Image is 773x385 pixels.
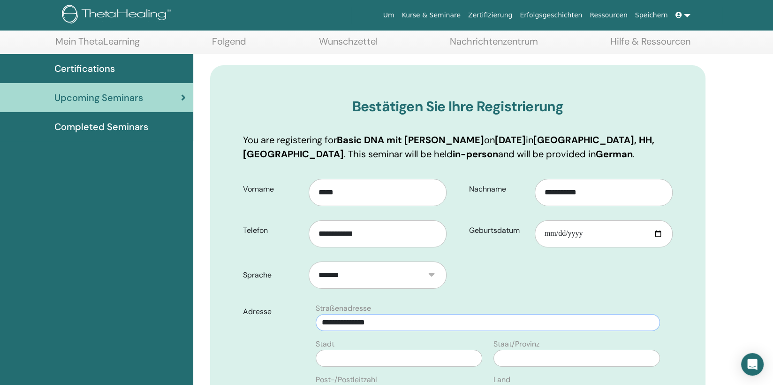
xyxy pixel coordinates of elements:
label: Stadt [316,339,334,350]
a: Erfolgsgeschichten [516,7,586,24]
label: Geburtsdatum [462,222,535,239]
a: Zertifizierung [464,7,516,24]
b: German [596,148,633,160]
img: logo.png [62,5,174,26]
label: Nachname [462,180,535,198]
a: Speichern [631,7,672,24]
a: Wunschzettel [319,36,378,54]
label: Vorname [236,180,309,198]
b: Basic DNA mit [PERSON_NAME] [337,134,484,146]
a: Kurse & Seminare [398,7,464,24]
a: Ressourcen [586,7,631,24]
div: Open Intercom Messenger [741,353,764,376]
b: in-person [453,148,498,160]
h3: Bestätigen Sie Ihre Registrierung [243,98,673,115]
label: Sprache [236,266,309,284]
a: Mein ThetaLearning [55,36,140,54]
span: Certifications [54,62,115,76]
label: Straßenadresse [316,303,371,314]
a: Um [379,7,398,24]
p: You are registering for on in . This seminar will be held and will be provided in . [243,133,673,161]
label: Telefon [236,222,309,239]
a: Nachrichtenzentrum [450,36,538,54]
span: Upcoming Seminars [54,91,143,105]
a: Folgend [212,36,246,54]
a: Hilfe & Ressourcen [610,36,690,54]
label: Staat/Provinz [493,339,539,350]
span: Completed Seminars [54,120,148,134]
label: Adresse [236,303,310,321]
b: [DATE] [495,134,526,146]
